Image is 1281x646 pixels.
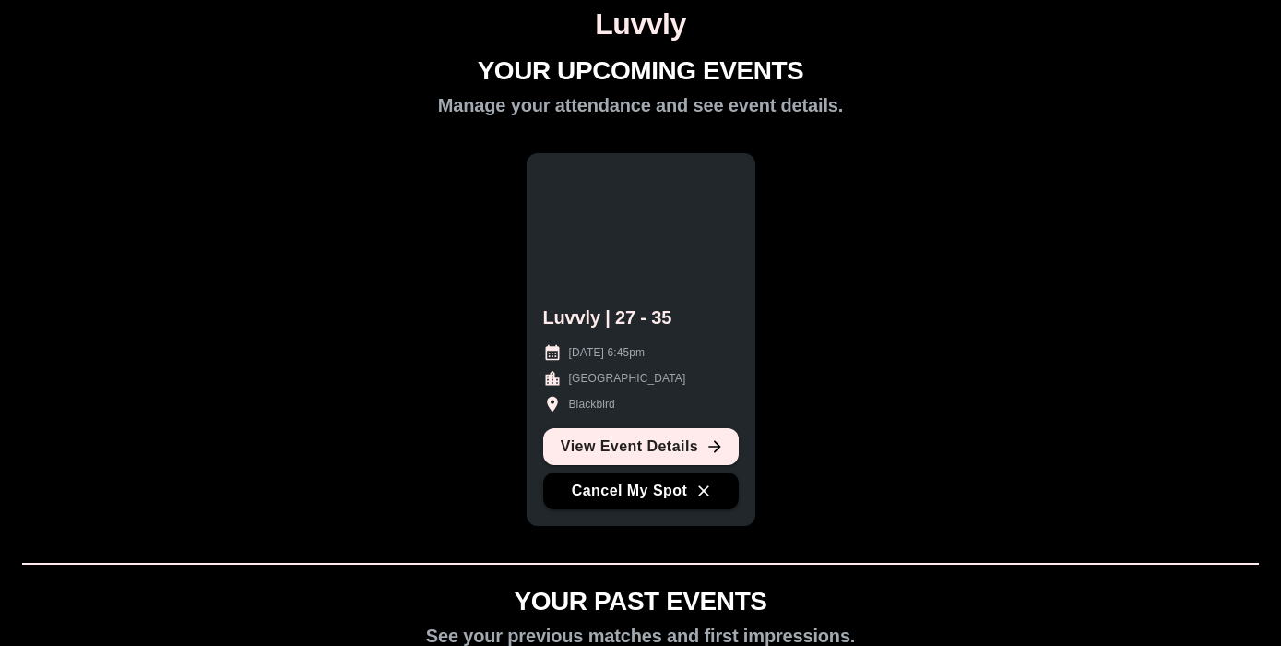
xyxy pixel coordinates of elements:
[514,587,766,617] h1: YOUR PAST EVENTS
[543,473,739,509] button: Cancel My Spot
[569,396,615,413] p: Blackbird
[7,7,1274,42] h1: Luvvly
[478,56,804,87] h1: YOUR UPCOMING EVENTS
[438,94,843,116] h2: Manage your attendance and see event details.
[569,370,686,387] p: [GEOGRAPHIC_DATA]
[569,344,646,361] p: [DATE] 6:45pm
[543,428,739,465] a: View Event Details
[543,306,672,329] h2: Luvvly | 27 - 35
